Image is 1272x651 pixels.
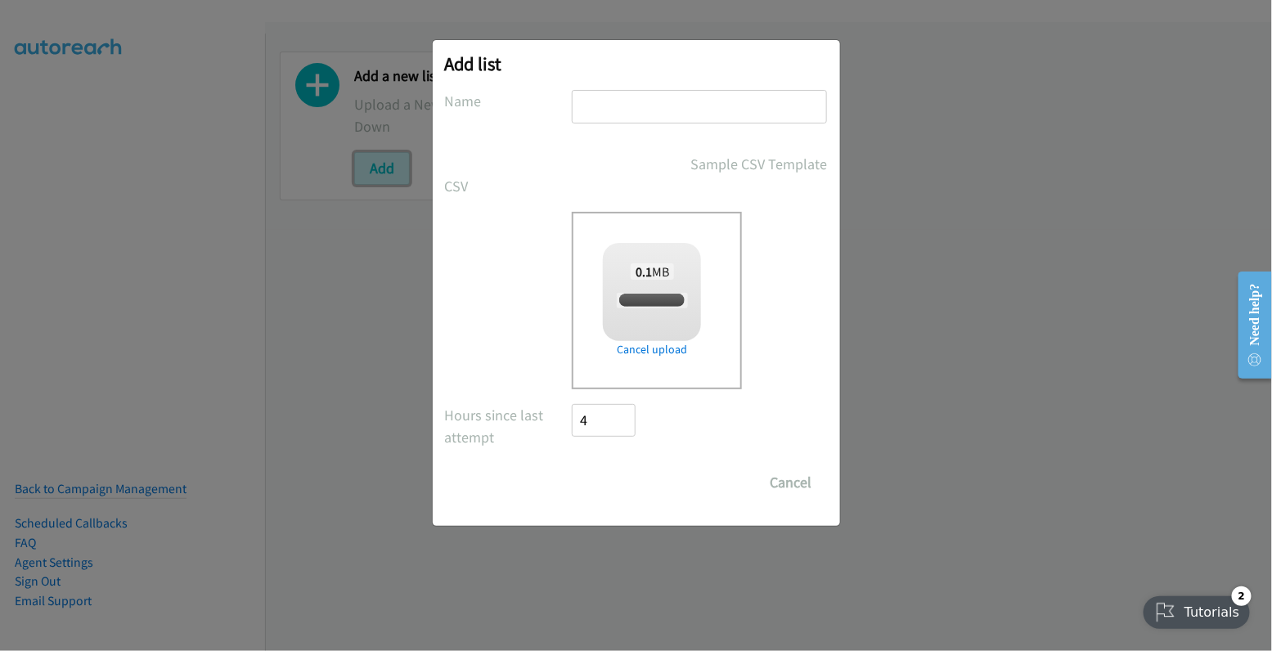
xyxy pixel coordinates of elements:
[755,466,828,499] button: Cancel
[631,263,675,280] span: MB
[603,341,701,358] a: Cancel upload
[1225,260,1272,390] iframe: Resource Center
[1134,580,1260,639] iframe: Checklist
[445,175,573,197] label: CSV
[617,293,688,308] span: split_1(11).csv
[445,90,573,112] label: Name
[636,263,652,280] strong: 0.1
[691,153,828,175] a: Sample CSV Template
[445,52,828,75] h2: Add list
[445,404,573,448] label: Hours since last attempt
